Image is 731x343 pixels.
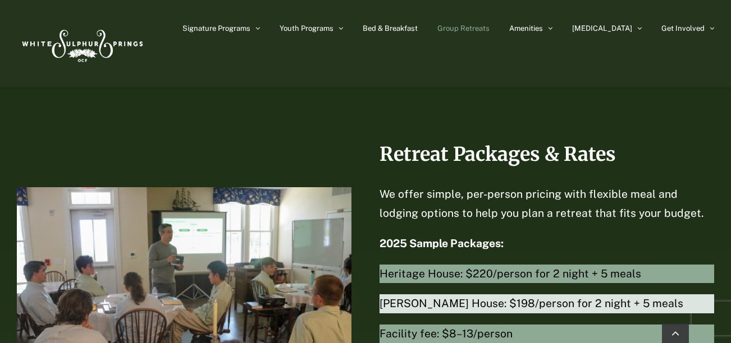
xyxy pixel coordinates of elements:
span: Get Involved [661,25,705,32]
span: We offer simple, per-person pricing with flexible meal and lodging options to help you plan a ret... [380,188,703,219]
strong: 2025 Sample Packages: [380,237,504,249]
img: White Sulphur Springs Logo [17,17,146,70]
span: Heritage House: $220/person for 2 night + 5 meals [380,265,714,284]
span: [PERSON_NAME] House: $198/person for 2 night + 5 meals [380,294,714,313]
span: Retreat Packages & Rates [380,142,616,166]
span: Signature Programs [182,25,250,32]
span: Bed & Breakfast [363,25,418,32]
span: [MEDICAL_DATA] [572,25,632,32]
span: Youth Programs [280,25,333,32]
span: Group Retreats [437,25,490,32]
span: Amenities [509,25,543,32]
